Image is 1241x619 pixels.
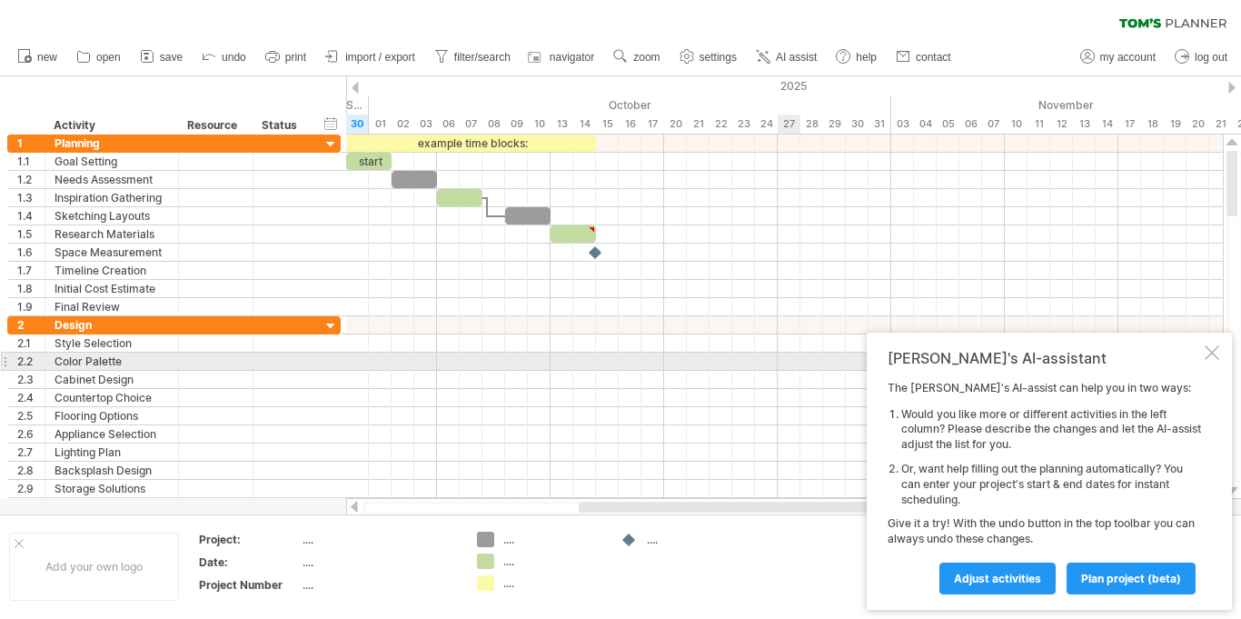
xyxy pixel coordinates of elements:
div: Color Palette [55,353,169,370]
div: Wednesday, 1 October 2025 [369,115,392,134]
div: Friday, 17 October 2025 [641,115,664,134]
div: 2.10 [17,498,45,515]
span: log out [1195,51,1227,64]
span: contact [916,51,951,64]
div: 2.9 [17,480,45,497]
a: help [831,45,882,69]
div: Thursday, 23 October 2025 [732,115,755,134]
span: filter/search [454,51,511,64]
div: Appliance Selection [55,425,169,443]
div: Tuesday, 14 October 2025 [573,115,596,134]
div: Thursday, 16 October 2025 [619,115,641,134]
div: 2.4 [17,389,45,406]
div: Monday, 20 October 2025 [664,115,687,134]
div: .... [503,575,602,591]
div: Wednesday, 22 October 2025 [710,115,732,134]
li: Or, want help filling out the planning automatically? You can enter your project's start & end da... [901,462,1201,507]
div: Friday, 7 November 2025 [982,115,1005,134]
div: Initial Cost Estimate [55,280,169,297]
div: .... [303,554,455,570]
a: contact [891,45,957,69]
div: Monday, 13 October 2025 [551,115,573,134]
div: 2.8 [17,462,45,479]
div: Friday, 31 October 2025 [869,115,891,134]
div: 2.2 [17,353,45,370]
span: my account [1100,51,1156,64]
div: 2 [17,316,45,334]
div: Date: [199,554,299,570]
div: Inspiration Gathering [55,189,169,206]
div: Thursday, 6 November 2025 [959,115,982,134]
span: import / export [345,51,415,64]
div: Monday, 3 November 2025 [891,115,914,134]
div: Lighting Plan [55,444,169,461]
span: new [37,51,57,64]
div: [PERSON_NAME]'s AI-assistant [888,349,1201,367]
div: 2.3 [17,371,45,388]
div: 1.9 [17,298,45,315]
a: my account [1076,45,1161,69]
div: .... [503,532,602,547]
div: 2.5 [17,407,45,424]
div: 1.3 [17,189,45,206]
div: Wednesday, 5 November 2025 [937,115,959,134]
div: Research Materials [55,225,169,243]
div: Friday, 21 November 2025 [1209,115,1232,134]
div: Backsplash Design [55,462,169,479]
div: example time blocks: [346,135,596,152]
span: open [96,51,121,64]
a: print [261,45,312,69]
div: Design [55,316,169,334]
div: Friday, 24 October 2025 [755,115,778,134]
div: Space Measurement [55,244,169,261]
a: filter/search [430,45,516,69]
div: 1.2 [17,171,45,188]
a: AI assist [751,45,822,69]
div: Resource [187,116,243,135]
div: Thursday, 30 October 2025 [846,115,869,134]
div: Tuesday, 11 November 2025 [1028,115,1050,134]
a: Adjust activities [939,563,1056,594]
div: Monday, 6 October 2025 [437,115,460,134]
div: Sketching Layouts [55,207,169,225]
div: 2.1 [17,334,45,352]
div: Timeline Creation [55,262,169,279]
div: 1.8 [17,280,45,297]
div: .... [647,532,746,547]
a: undo [197,45,252,69]
span: print [285,51,306,64]
div: Friday, 3 October 2025 [414,115,437,134]
div: 1.6 [17,244,45,261]
li: Would you like more or different activities in the left column? Please describe the changes and l... [901,407,1201,453]
div: Tuesday, 7 October 2025 [460,115,482,134]
a: navigator [525,45,600,69]
div: 1.4 [17,207,45,225]
div: Project: [199,532,299,547]
div: Tuesday, 30 September 2025 [346,115,369,134]
div: October 2025 [369,95,891,115]
div: Status [262,116,302,135]
span: AI assist [776,51,817,64]
a: log out [1170,45,1233,69]
div: Storage Solutions [55,480,169,497]
span: undo [222,51,246,64]
div: 1.1 [17,153,45,170]
div: 2.7 [17,444,45,461]
div: .... [503,554,602,569]
div: Flooring Options [55,407,169,424]
div: Cabinet Design [55,371,169,388]
div: Wednesday, 29 October 2025 [823,115,846,134]
div: Project Number [199,577,299,593]
div: Tuesday, 28 October 2025 [800,115,823,134]
div: start [346,153,392,170]
div: 1.5 [17,225,45,243]
div: Friday, 10 October 2025 [528,115,551,134]
a: settings [675,45,742,69]
div: Thursday, 20 November 2025 [1186,115,1209,134]
a: new [13,45,63,69]
a: plan project (beta) [1067,563,1196,594]
span: save [160,51,183,64]
div: Friday, 14 November 2025 [1096,115,1118,134]
span: navigator [550,51,594,64]
span: zoom [633,51,660,64]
